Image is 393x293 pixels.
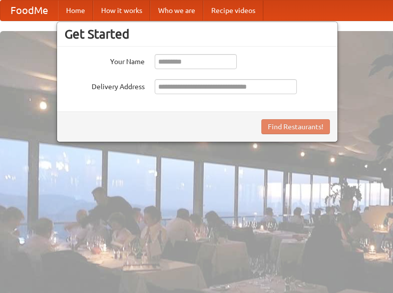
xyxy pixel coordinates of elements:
[150,1,203,21] a: Who we are
[93,1,150,21] a: How it works
[203,1,263,21] a: Recipe videos
[65,27,330,42] h3: Get Started
[1,1,58,21] a: FoodMe
[65,79,145,92] label: Delivery Address
[58,1,93,21] a: Home
[65,54,145,67] label: Your Name
[261,119,330,134] button: Find Restaurants!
